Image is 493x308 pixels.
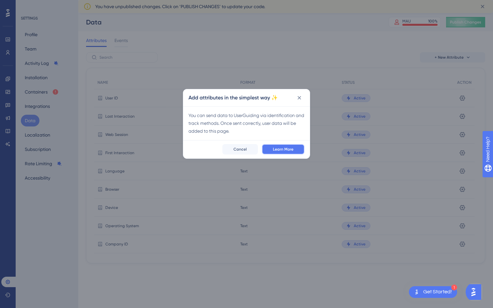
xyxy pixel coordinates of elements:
div: Get Started! [423,288,452,296]
div: Open Get Started! checklist, remaining modules: 1 [409,286,457,298]
img: launcher-image-alternative-text [413,288,421,296]
iframe: UserGuiding AI Assistant Launcher [466,282,485,302]
span: Cancel [233,147,247,152]
span: Need Help? [15,2,41,9]
span: Learn More [273,147,293,152]
div: You can send data to UserGuiding via identification and track methods. Once sent correctly, user ... [188,111,305,135]
h2: Add attributes in the simplest way ✨ [188,94,278,102]
div: 1 [451,285,457,290]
